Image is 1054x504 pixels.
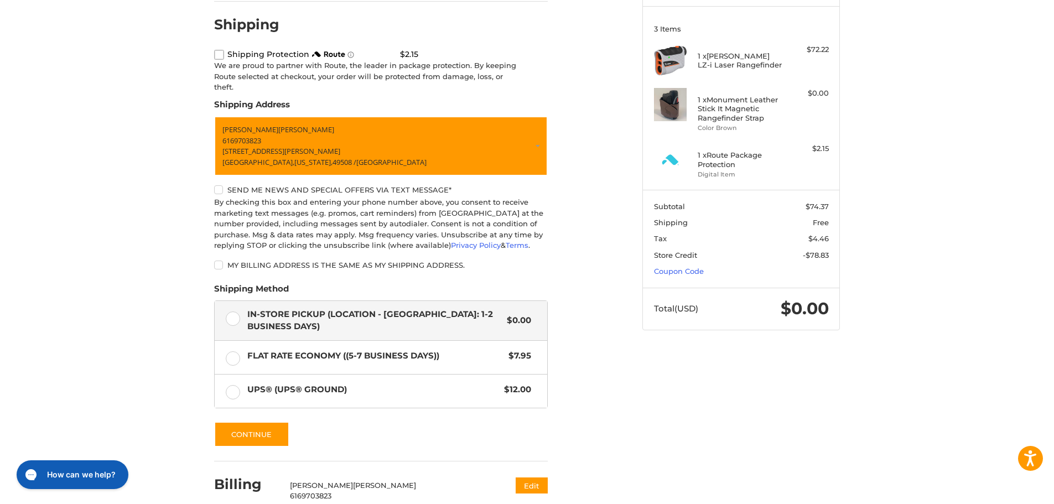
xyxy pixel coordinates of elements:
[290,481,353,490] span: [PERSON_NAME]
[781,298,829,319] span: $0.00
[503,350,531,362] span: $7.95
[654,24,829,33] h3: 3 Items
[654,251,697,259] span: Store Credit
[654,303,698,314] span: Total (USD)
[214,43,548,66] div: route shipping protection selector element
[806,202,829,211] span: $74.37
[214,98,290,116] legend: Shipping Address
[698,51,782,70] h4: 1 x [PERSON_NAME] LZ-i Laser Rangefinder
[227,49,309,59] span: Shipping Protection
[214,261,548,269] label: My billing address is the same as my shipping address.
[698,170,782,179] li: Digital Item
[803,251,829,259] span: -$78.83
[654,202,685,211] span: Subtotal
[785,44,829,55] div: $72.22
[400,49,418,60] div: $2.15
[654,267,704,276] a: Coupon Code
[356,157,427,167] span: [GEOGRAPHIC_DATA]
[294,157,333,167] span: [US_STATE],
[499,383,531,396] span: $12.00
[333,157,356,167] span: 49508 /
[214,422,289,447] button: Continue
[222,146,340,156] span: [STREET_ADDRESS][PERSON_NAME]
[698,123,782,133] li: Color Brown
[214,116,548,176] a: Enter or select a different address
[785,143,829,154] div: $2.15
[516,477,548,493] button: Edit
[501,314,531,327] span: $0.00
[506,241,528,250] a: Terms
[353,481,416,490] span: [PERSON_NAME]
[214,16,279,33] h2: Shipping
[654,234,667,243] span: Tax
[11,456,132,493] iframe: Gorgias live chat messenger
[247,308,502,333] span: In-Store Pickup (Location - [GEOGRAPHIC_DATA]: 1-2 BUSINESS DAYS)
[247,350,503,362] span: Flat Rate Economy ((5-7 Business Days))
[214,197,548,251] div: By checking this box and entering your phone number above, you consent to receive marketing text ...
[654,218,688,227] span: Shipping
[222,135,261,145] span: 6169703823
[785,88,829,99] div: $0.00
[222,157,294,167] span: [GEOGRAPHIC_DATA],
[347,51,354,58] span: Learn more
[214,61,516,91] span: We are proud to partner with Route, the leader in package protection. By keeping Route selected a...
[698,150,782,169] h4: 1 x Route Package Protection
[813,218,829,227] span: Free
[278,124,334,134] span: [PERSON_NAME]
[247,383,499,396] span: UPS® (UPS® Ground)
[214,476,279,493] h2: Billing
[222,124,278,134] span: [PERSON_NAME]
[698,95,782,122] h4: 1 x Monument Leather Stick It Magnetic Rangefinder Strap
[214,283,289,300] legend: Shipping Method
[808,234,829,243] span: $4.46
[214,185,548,194] label: Send me news and special offers via text message*
[451,241,501,250] a: Privacy Policy
[290,491,331,500] span: 6169703823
